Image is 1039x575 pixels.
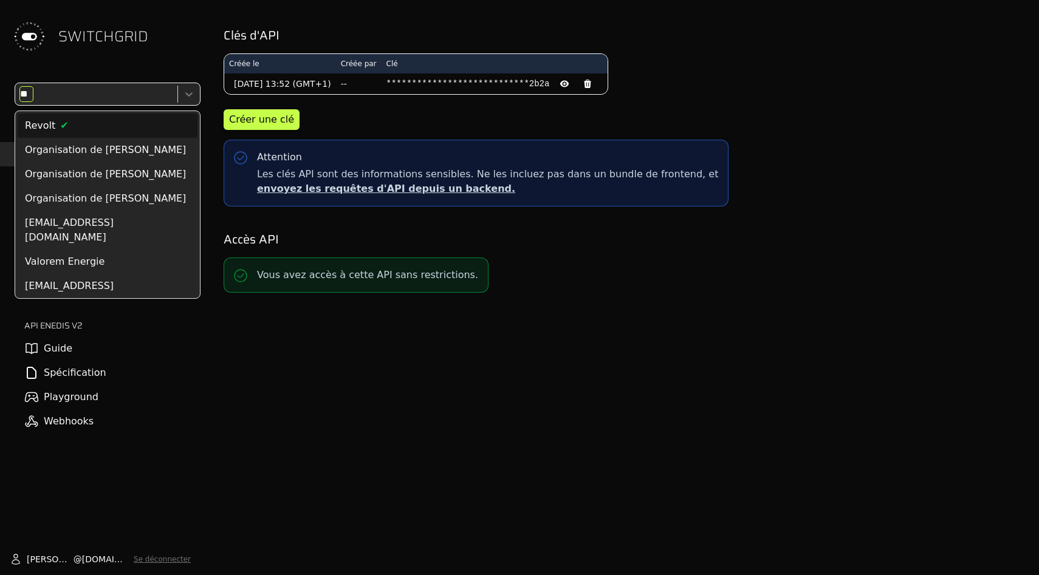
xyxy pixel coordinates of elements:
div: Revolt [18,114,197,138]
th: Créée par [336,54,382,73]
td: -- [336,73,382,94]
h2: Clés d'API [224,27,1022,44]
span: Les clés API sont des informations sensibles. Ne les incluez pas dans un bundle de frontend, et [257,167,718,196]
span: [DOMAIN_NAME] [82,553,129,565]
td: [DATE] 13:52 (GMT+1) [224,73,336,94]
div: Organisation de [PERSON_NAME] [18,138,197,162]
h2: API ENEDIS v2 [24,319,201,332]
p: envoyez les requêtes d'API depuis un backend. [257,182,718,196]
p: Vous avez accès à cette API sans restrictions. [257,268,478,282]
div: Organisation de [PERSON_NAME] [18,186,197,211]
button: Se déconnecter [134,554,191,564]
th: Clé [382,54,608,73]
span: SWITCHGRID [58,27,148,46]
span: [PERSON_NAME] [27,553,74,565]
th: Créée le [224,54,336,73]
div: Valorem Energie [18,250,197,274]
div: Créer une clé [229,112,294,127]
h2: Accès API [224,231,1022,248]
div: [EMAIL_ADDRESS][DOMAIN_NAME] [18,211,197,250]
button: Créer une clé [224,109,300,130]
img: Switchgrid Logo [10,17,49,56]
div: [EMAIL_ADDRESS][DOMAIN_NAME] [18,274,197,313]
div: Organisation de [PERSON_NAME] [18,162,197,186]
div: Attention [257,150,302,165]
span: @ [74,553,82,565]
